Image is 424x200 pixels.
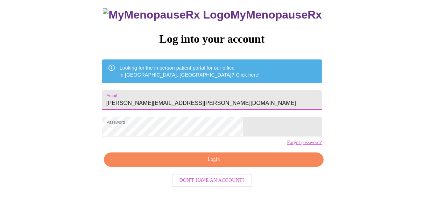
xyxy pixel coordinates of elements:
img: MyMenopauseRx Logo [103,8,230,21]
span: Don't have an account? [179,176,245,185]
h3: Log into your account [102,33,322,45]
button: Don't have an account? [172,174,253,187]
button: Login [104,152,324,167]
a: Don't have an account? [170,177,254,183]
span: Login [112,155,316,164]
a: Forgot password? [287,140,322,145]
h3: MyMenopauseRx [103,8,322,21]
a: Click here! [236,72,260,78]
div: Looking for the in person patient portal for our office in [GEOGRAPHIC_DATA], [GEOGRAPHIC_DATA]? [120,62,260,81]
